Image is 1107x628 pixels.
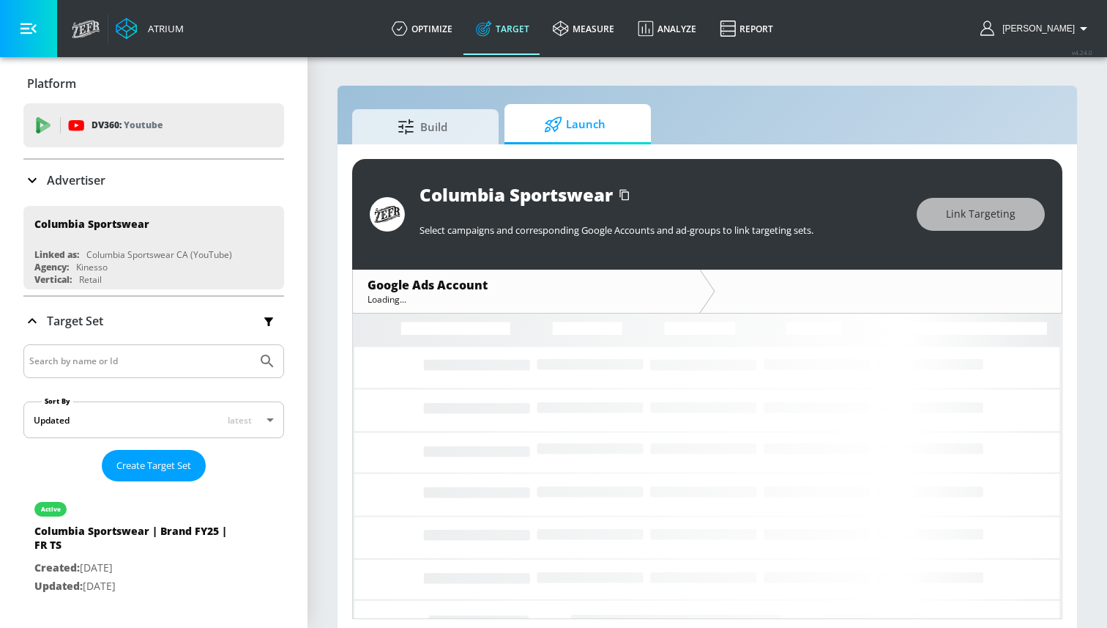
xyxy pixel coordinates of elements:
[519,107,630,142] span: Launch
[420,224,902,237] p: Select campaigns and corresponding Google Accounts and ad-groups to link targeting sets.
[34,261,69,273] div: Agency:
[116,457,191,474] span: Create Target Set
[228,414,252,426] span: latest
[368,293,685,306] div: Loading...
[34,579,83,593] span: Updated:
[1072,48,1092,56] span: v 4.24.0
[367,109,478,144] span: Build
[47,172,105,188] p: Advertiser
[79,273,102,286] div: Retail
[353,270,699,313] div: Google Ads AccountLoading...
[41,506,61,513] div: active
[29,352,251,371] input: Search by name or Id
[34,577,239,596] p: [DATE]
[464,2,541,55] a: Target
[23,206,284,289] div: Columbia SportswearLinked as:Columbia Sportswear CA (YouTube)Agency:KinessoVertical:Retail
[34,273,72,286] div: Vertical:
[92,117,163,133] p: DV360:
[102,450,206,481] button: Create Target Set
[34,524,239,559] div: Columbia Sportswear | Brand FY25 | FR TS
[34,561,80,575] span: Created:
[996,23,1075,34] span: login as: victor.avalos@zefr.com
[23,487,284,606] div: activeColumbia Sportswear | Brand FY25 | FR TSCreated:[DATE]Updated:[DATE]
[42,396,73,406] label: Sort By
[708,2,785,55] a: Report
[626,2,708,55] a: Analyze
[23,103,284,147] div: DV360: Youtube
[86,248,232,261] div: Columbia Sportswear CA (YouTube)
[47,313,103,329] p: Target Set
[23,63,284,104] div: Platform
[34,217,149,231] div: Columbia Sportswear
[27,75,76,92] p: Platform
[116,18,184,40] a: Atrium
[34,248,79,261] div: Linked as:
[23,160,284,201] div: Advertiser
[368,277,685,293] div: Google Ads Account
[142,22,184,35] div: Atrium
[420,182,613,207] div: Columbia Sportswear
[76,261,108,273] div: Kinesso
[980,20,1092,37] button: [PERSON_NAME]
[541,2,626,55] a: measure
[380,2,464,55] a: optimize
[34,414,70,426] div: Updated
[34,559,239,577] p: [DATE]
[23,297,284,345] div: Target Set
[124,117,163,133] p: Youtube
